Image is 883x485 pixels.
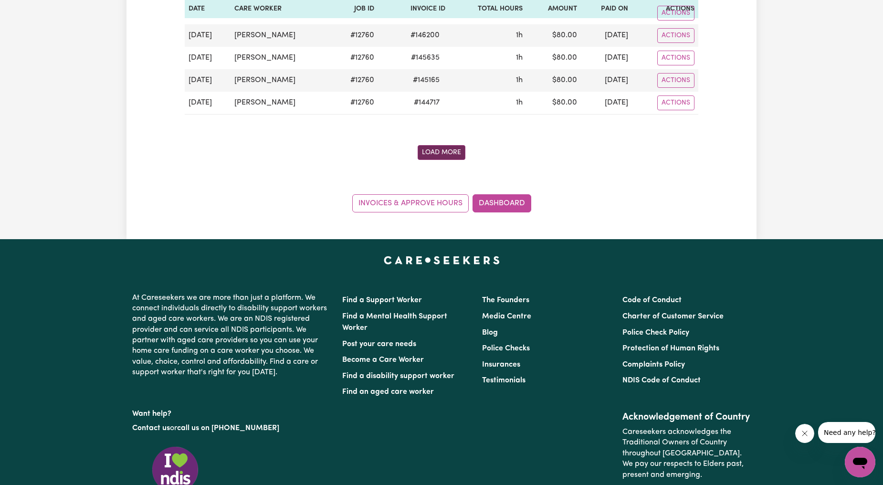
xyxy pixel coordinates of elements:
[132,424,170,432] a: Contact us
[526,69,580,92] td: $ 80.00
[581,24,632,47] td: [DATE]
[845,447,875,477] iframe: Button to launch messaging window
[342,372,454,380] a: Find a disability support worker
[407,74,445,86] span: # 145165
[622,313,724,320] a: Charter of Customer Service
[581,92,632,115] td: [DATE]
[408,97,445,108] span: # 144717
[405,30,445,41] span: # 146200
[332,92,378,115] td: # 12760
[482,361,520,369] a: Insurances
[332,47,378,69] td: # 12760
[185,69,231,92] td: [DATE]
[185,47,231,69] td: [DATE]
[657,51,694,65] button: Actions
[622,329,689,337] a: Police Check Policy
[482,377,526,384] a: Testimonials
[581,69,632,92] td: [DATE]
[526,24,580,47] td: $ 80.00
[342,340,416,348] a: Post your care needs
[342,388,434,396] a: Find an aged care worker
[795,424,814,443] iframe: Close message
[657,28,694,43] button: Actions
[185,92,231,115] td: [DATE]
[185,24,231,47] td: [DATE]
[526,92,580,115] td: $ 80.00
[418,145,465,160] button: Fetch older invoices
[581,47,632,69] td: [DATE]
[482,329,498,337] a: Blog
[622,345,719,352] a: Protection of Human Rights
[516,99,523,106] span: 1 hour
[132,419,331,437] p: or
[231,69,332,92] td: [PERSON_NAME]
[231,92,332,115] td: [PERSON_NAME]
[405,52,445,63] span: # 145635
[482,296,529,304] a: The Founders
[342,296,422,304] a: Find a Support Worker
[352,194,469,212] a: Invoices & Approve Hours
[384,256,500,264] a: Careseekers home page
[342,356,424,364] a: Become a Care Worker
[132,405,331,419] p: Want help?
[332,24,378,47] td: # 12760
[482,313,531,320] a: Media Centre
[622,296,682,304] a: Code of Conduct
[516,54,523,62] span: 1 hour
[231,47,332,69] td: [PERSON_NAME]
[622,423,751,484] p: Careseekers acknowledges the Traditional Owners of Country throughout [GEOGRAPHIC_DATA]. We pay o...
[622,361,685,369] a: Complaints Policy
[332,69,378,92] td: # 12760
[657,6,694,21] button: Actions
[6,7,58,14] span: Need any help?
[132,289,331,382] p: At Careseekers we are more than just a platform. We connect individuals directly to disability su...
[622,411,751,423] h2: Acknowledgement of Country
[516,76,523,84] span: 1 hour
[473,194,531,212] a: Dashboard
[657,95,694,110] button: Actions
[516,32,523,39] span: 1 hour
[177,424,279,432] a: call us on [PHONE_NUMBER]
[657,73,694,88] button: Actions
[482,345,530,352] a: Police Checks
[231,24,332,47] td: [PERSON_NAME]
[526,47,580,69] td: $ 80.00
[622,377,701,384] a: NDIS Code of Conduct
[818,422,875,443] iframe: Message from company
[342,313,447,332] a: Find a Mental Health Support Worker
